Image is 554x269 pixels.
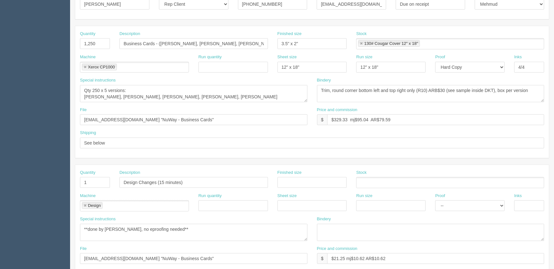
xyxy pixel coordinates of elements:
[317,216,331,222] label: Bindery
[80,246,87,252] label: File
[317,246,357,252] label: Price and commission
[277,193,297,199] label: Sheet size
[435,54,445,60] label: Proof
[317,253,327,264] div: $
[80,193,96,199] label: Machine
[119,170,140,176] label: Description
[356,170,367,176] label: Stock
[277,54,297,60] label: Sheet size
[317,114,327,125] div: $
[80,54,96,60] label: Machine
[356,54,372,60] label: Run size
[119,31,140,37] label: Description
[317,85,544,102] textarea: Trim, round corner bottom left and top right only (R10) ARB$30 (see sample inside DKT), box per v...
[317,77,331,83] label: Bindery
[317,107,357,113] label: Price and commission
[80,170,95,176] label: Quantity
[364,41,418,46] div: 130# Cougar Cover 12" x 18"
[80,31,95,37] label: Quantity
[80,85,307,102] textarea: Qty 250 x 5 versions: [PERSON_NAME], [PERSON_NAME], [PERSON_NAME], [PERSON_NAME], [PERSON_NAME]
[88,65,115,69] div: Xerox CP1000
[277,170,302,176] label: Finished size
[80,224,307,241] textarea: **done by [PERSON_NAME], no eproofing needed**
[80,130,96,136] label: Shipping
[198,193,222,199] label: Run quantity
[356,31,367,37] label: Stock
[198,54,222,60] label: Run quantity
[514,54,522,60] label: Inks
[514,193,522,199] label: Inks
[88,203,101,208] div: Design
[80,216,116,222] label: Special instructions
[435,193,445,199] label: Proof
[277,31,302,37] label: Finished size
[80,107,87,113] label: File
[356,193,372,199] label: Run size
[80,77,116,83] label: Special instructions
